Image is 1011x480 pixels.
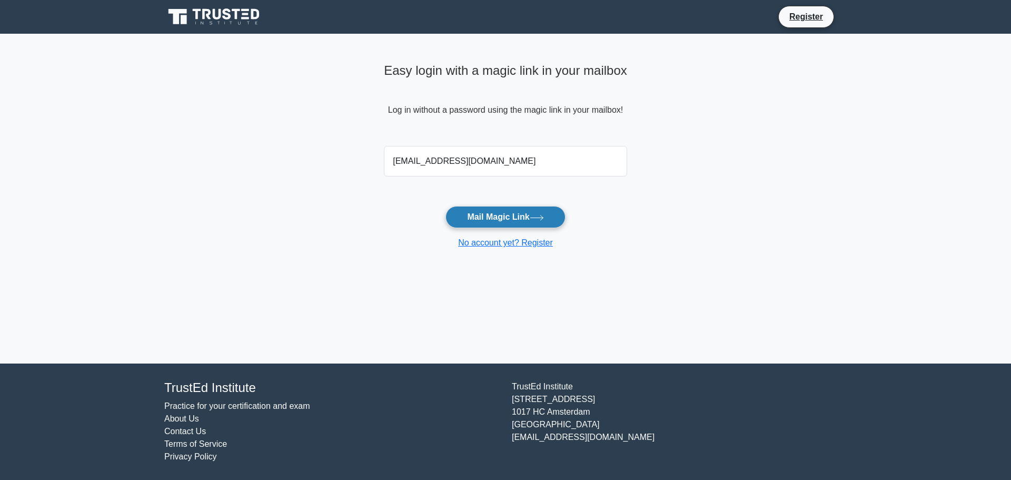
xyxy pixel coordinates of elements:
a: Register [783,10,829,23]
a: Terms of Service [164,439,227,448]
a: No account yet? Register [458,238,553,247]
div: Log in without a password using the magic link in your mailbox! [384,59,627,142]
a: About Us [164,414,199,423]
input: Email [384,146,627,177]
div: TrustEd Institute [STREET_ADDRESS] 1017 HC Amsterdam [GEOGRAPHIC_DATA] [EMAIL_ADDRESS][DOMAIN_NAME] [506,380,853,463]
a: Practice for your certification and exam [164,401,310,410]
a: Privacy Policy [164,452,217,461]
button: Mail Magic Link [445,206,565,228]
h4: Easy login with a magic link in your mailbox [384,63,627,79]
h4: TrustEd Institute [164,380,499,396]
a: Contact Us [164,427,206,436]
